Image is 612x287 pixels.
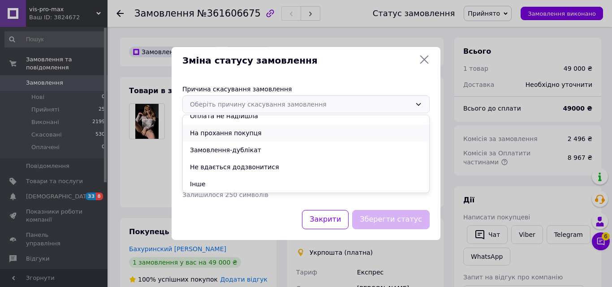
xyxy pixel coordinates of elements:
button: Закрити [302,210,349,229]
li: На прохання покупця [183,124,429,141]
div: Оберіть причину скасування замовлення [190,99,411,109]
li: Оплата не надійшла [183,107,429,124]
li: Замовлення-дублікат [183,141,429,158]
li: Інше [183,176,429,193]
div: Причина скасування замовлення [182,85,430,94]
span: Залишилося 250 символів [182,191,268,198]
li: Не вдається додзвонитися [183,158,429,176]
span: Зміна статусу замовлення [182,54,415,67]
